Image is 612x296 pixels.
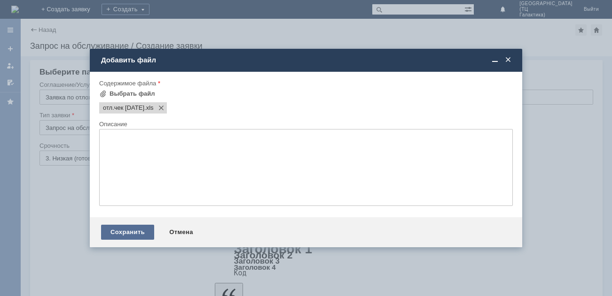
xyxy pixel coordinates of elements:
[144,104,154,112] span: отл.чек 23.08.25.xls
[503,56,513,64] span: Закрыть
[99,80,511,86] div: Содержимое файла
[101,56,513,64] div: Добавить файл
[103,104,144,112] span: отл.чек 23.08.25.xls
[99,121,511,127] div: Описание
[110,90,155,98] div: Выбрать файл
[4,4,137,11] div: удалите пожалуйста отложенные чеки
[490,56,500,64] span: Свернуть (Ctrl + M)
